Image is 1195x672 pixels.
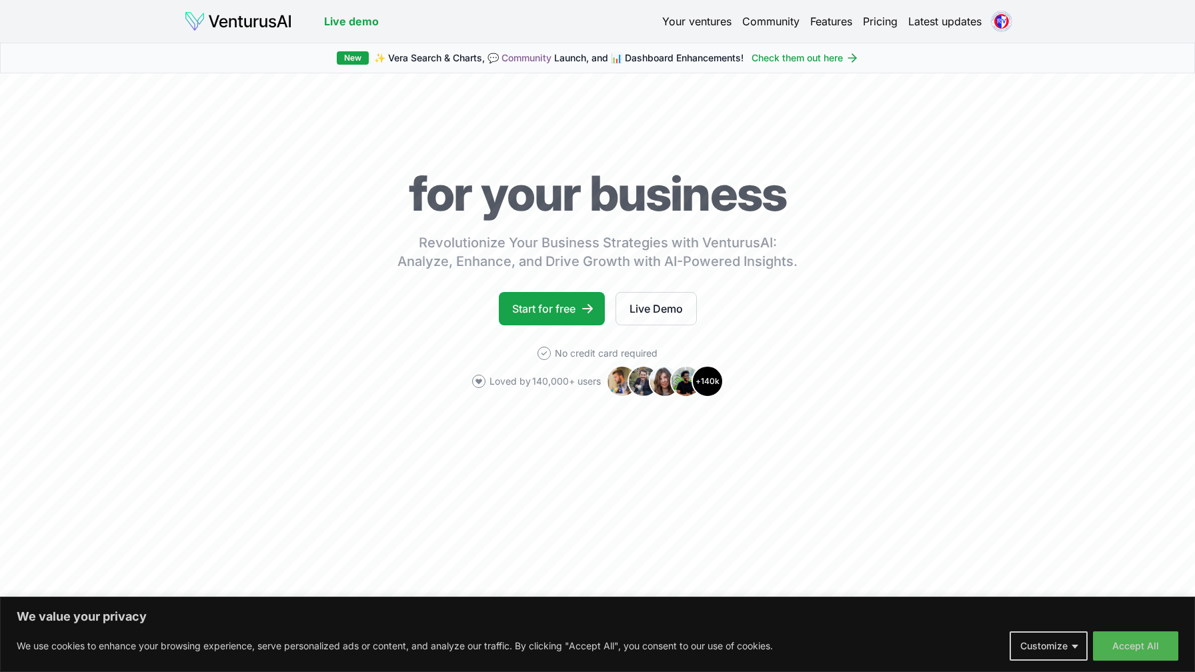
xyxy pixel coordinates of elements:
a: Your ventures [662,13,732,29]
button: Customize [1010,631,1088,661]
img: Avatar 1 [606,365,638,397]
a: Features [810,13,852,29]
a: Community [501,52,551,63]
a: Community [742,13,800,29]
button: Accept All [1093,631,1178,661]
a: Start for free [499,292,605,325]
a: Live Demo [616,292,697,325]
a: Pricing [863,13,898,29]
span: ✨ Vera Search & Charts, 💬 Launch, and 📊 Dashboard Enhancements! [374,51,744,65]
img: Avatar 4 [670,365,702,397]
img: ACg8ocJTQTdTiCm0kV897xlo7xYrwDjlpUojilUN-cY4gTWkvPWTgIo=s96-c [991,11,1012,32]
a: Check them out here [752,51,859,65]
a: Live demo [324,13,379,29]
img: Avatar 2 [628,365,660,397]
img: logo [184,11,292,32]
div: New [337,51,369,65]
a: Latest updates [908,13,982,29]
p: We use cookies to enhance your browsing experience, serve personalized ads or content, and analyz... [17,638,773,654]
p: We value your privacy [17,609,1178,625]
img: Avatar 3 [649,365,681,397]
